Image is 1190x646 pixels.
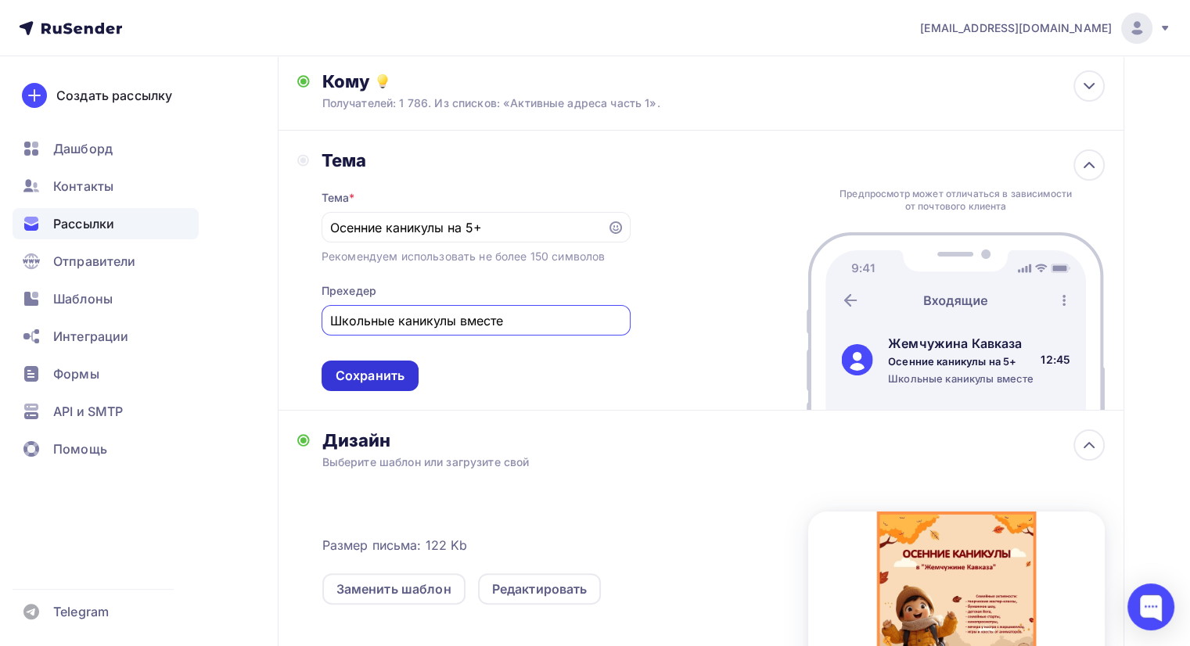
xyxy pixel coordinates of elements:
[330,218,598,237] input: Укажите тему письма
[1041,352,1070,368] div: 12:45
[888,334,1034,353] div: Жемчужина Кавказа
[13,208,199,239] a: Рассылки
[492,580,588,598] div: Редактировать
[53,289,113,308] span: Шаблоны
[53,440,107,458] span: Помощь
[888,371,1034,386] div: Школьные каникулы вместе
[53,177,113,196] span: Контакты
[330,311,621,330] input: Текст, который будут видеть подписчики
[13,358,199,389] a: Формы
[13,283,199,314] a: Шаблоны
[322,249,605,264] div: Рекомендуем использовать не более 150 символов
[322,190,355,206] div: Тема
[322,536,468,554] span: Размер письма: 122 Kb
[322,70,1105,92] div: Кому
[322,454,1026,470] div: Выберите шаблон или загрузите свой
[13,170,199,202] a: Контакты
[13,246,199,277] a: Отправители
[336,580,451,598] div: Заменить шаблон
[56,86,172,105] div: Создать рассылку
[336,367,404,385] div: Сохранить
[53,214,114,233] span: Рассылки
[53,327,128,346] span: Интеграции
[322,149,631,171] div: Тема
[53,602,109,621] span: Telegram
[13,133,199,164] a: Дашборд
[53,364,99,383] span: Формы
[322,429,1105,451] div: Дизайн
[53,252,136,271] span: Отправители
[920,13,1171,44] a: [EMAIL_ADDRESS][DOMAIN_NAME]
[322,283,376,299] div: Прехедер
[920,20,1112,36] span: [EMAIL_ADDRESS][DOMAIN_NAME]
[53,402,123,421] span: API и SMTP
[836,188,1077,213] div: Предпросмотр может отличаться в зависимости от почтового клиента
[53,139,113,158] span: Дашборд
[322,95,1026,111] div: Получателей: 1 786. Из списков: «Активные адреса часть 1».
[888,354,1034,368] div: Осенние каникулы на 5+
